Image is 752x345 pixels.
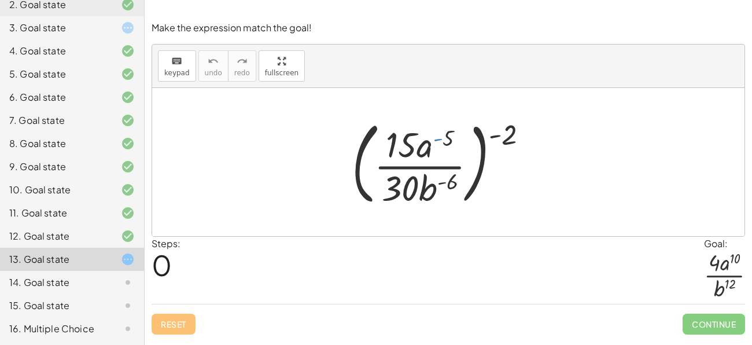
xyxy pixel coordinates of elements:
[158,50,196,82] button: keyboardkeypad
[121,276,135,289] i: Task not started.
[9,183,102,197] div: 10. Goal state
[9,160,102,174] div: 9. Goal state
[234,69,250,77] span: redo
[121,229,135,243] i: Task finished and correct.
[205,69,222,77] span: undo
[121,90,135,104] i: Task finished and correct.
[121,322,135,336] i: Task not started.
[198,50,228,82] button: undoundo
[265,69,298,77] span: fullscreen
[9,252,102,266] div: 13. Goal state
[164,69,190,77] span: keypad
[9,229,102,243] div: 12. Goal state
[9,21,102,35] div: 3. Goal state
[259,50,305,82] button: fullscreen
[152,21,745,35] p: Make the expression match the goal!
[228,50,256,82] button: redoredo
[121,44,135,58] i: Task finished and correct.
[9,206,102,220] div: 11. Goal state
[121,113,135,127] i: Task finished and correct.
[9,90,102,104] div: 6. Goal state
[9,67,102,81] div: 5. Goal state
[9,44,102,58] div: 4. Goal state
[9,322,102,336] div: 16. Multiple Choice
[121,299,135,313] i: Task not started.
[121,160,135,174] i: Task finished and correct.
[121,137,135,151] i: Task finished and correct.
[152,237,180,249] label: Steps:
[121,252,135,266] i: Task started.
[121,67,135,81] i: Task finished and correct.
[121,206,135,220] i: Task finished and correct.
[9,113,102,127] div: 7. Goal state
[9,299,102,313] div: 15. Goal state
[208,54,219,68] i: undo
[704,237,745,251] div: Goal:
[152,247,172,282] span: 0
[121,183,135,197] i: Task finished and correct.
[9,276,102,289] div: 14. Goal state
[9,137,102,151] div: 8. Goal state
[237,54,248,68] i: redo
[171,54,182,68] i: keyboard
[121,21,135,35] i: Task started.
